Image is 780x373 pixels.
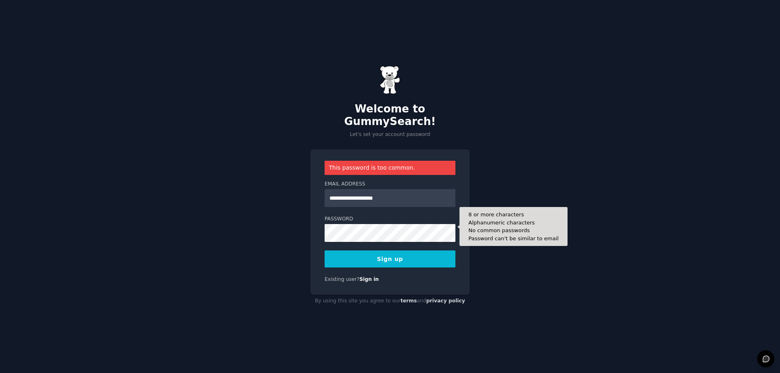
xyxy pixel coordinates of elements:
span: Existing user? [325,276,360,282]
a: terms [401,298,417,304]
label: Email Address [325,181,455,188]
h2: Welcome to GummySearch! [310,103,470,128]
button: Sign up [325,250,455,267]
img: Gummy Bear [380,66,400,94]
p: Let's set your account password [310,131,470,138]
a: Sign in [360,276,379,282]
div: By using this site you agree to our and [310,295,470,308]
a: privacy policy [426,298,465,304]
label: Password [325,216,455,223]
div: This password is too common. [325,161,455,175]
